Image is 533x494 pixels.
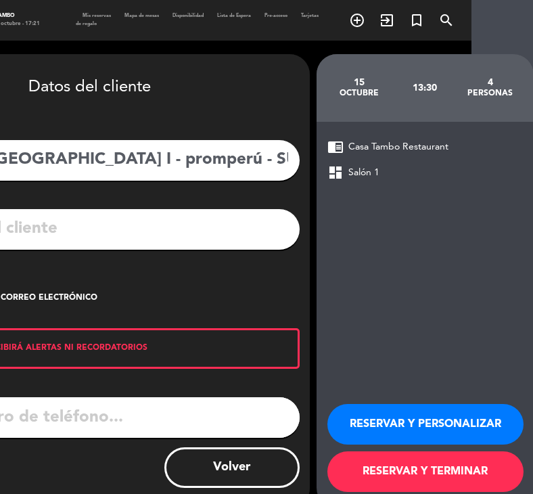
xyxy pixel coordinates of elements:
[409,12,425,28] i: turned_in_not
[76,14,118,18] span: Mis reservas
[379,12,395,28] i: exit_to_app
[166,14,210,18] span: Disponibilidad
[457,77,523,88] div: 4
[392,64,457,112] div: 13:30
[327,88,392,99] div: octubre
[210,14,258,18] span: Lista de Espera
[348,139,448,155] span: Casa Tambo Restaurant
[348,165,379,181] span: Salón 1
[327,77,392,88] div: 15
[327,139,344,155] span: chrome_reader_mode
[164,447,300,488] button: Volver
[457,88,523,99] div: personas
[118,14,166,18] span: Mapa de mesas
[438,12,455,28] i: search
[349,12,365,28] i: add_circle_outline
[327,404,524,445] button: RESERVAR Y PERSONALIZAR
[258,14,294,18] span: Pre-acceso
[327,164,344,181] span: dashboard
[327,451,524,492] button: RESERVAR Y TERMINAR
